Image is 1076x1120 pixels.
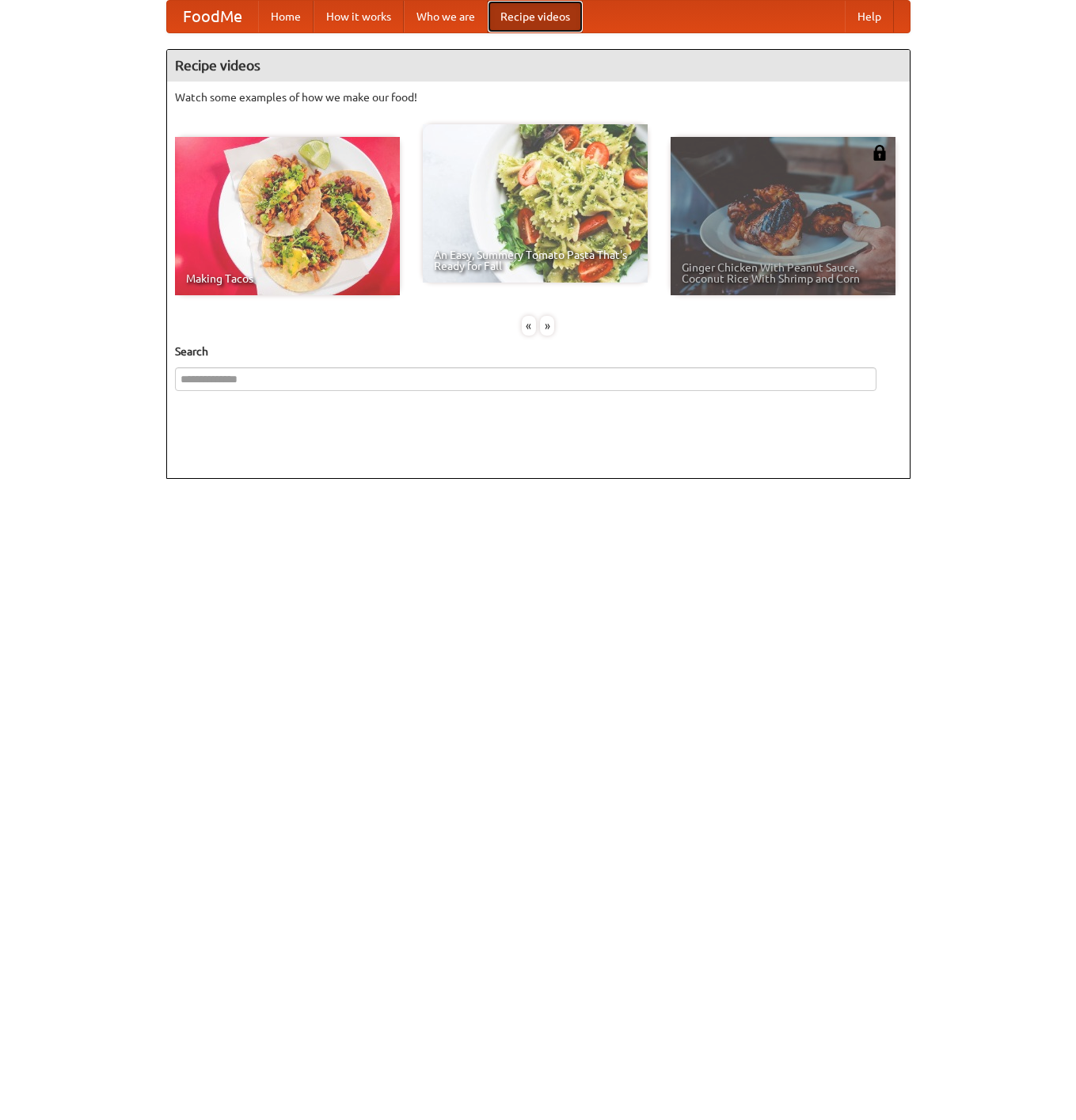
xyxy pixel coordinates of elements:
h5: Search [175,344,902,359]
a: Making Tacos [175,137,400,295]
img: 483408.png [872,145,888,161]
a: Help [845,1,894,32]
div: « [522,316,536,336]
a: Recipe videos [488,1,583,32]
a: Who we are [404,1,488,32]
p: Watch some examples of how we make our food! [175,89,902,105]
h4: Recipe videos [167,50,910,82]
a: How it works [314,1,404,32]
a: An Easy, Summery Tomato Pasta That's Ready for Fall [423,124,648,283]
a: Home [258,1,314,32]
a: FoodMe [167,1,258,32]
span: An Easy, Summery Tomato Pasta That's Ready for Fall [434,249,637,271]
div: » [540,316,554,336]
span: Making Tacos [186,273,389,284]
